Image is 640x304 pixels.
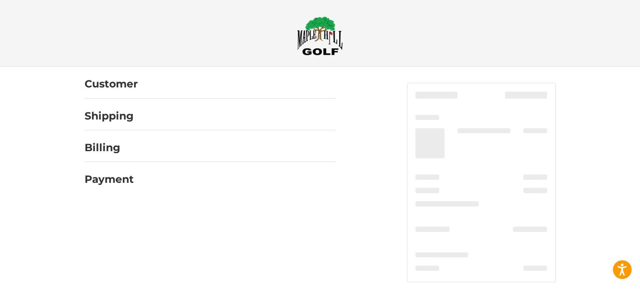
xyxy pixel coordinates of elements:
h2: Customer [85,77,138,90]
img: Maple Hill Golf [297,16,343,55]
h2: Payment [85,173,134,186]
iframe: Gorgias live chat messenger [8,268,99,296]
h2: Shipping [85,110,134,122]
h2: Billing [85,141,133,154]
